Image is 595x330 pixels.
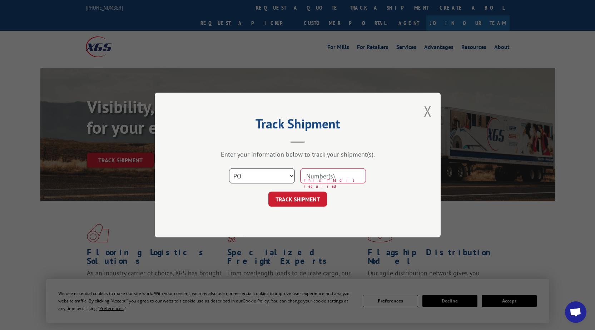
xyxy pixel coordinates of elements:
[300,168,366,183] input: Number(s)
[565,301,586,323] div: Open chat
[190,150,405,158] div: Enter your information below to track your shipment(s).
[304,177,366,189] span: This field is required
[268,192,327,207] button: TRACK SHIPMENT
[190,119,405,132] h2: Track Shipment
[424,102,432,120] button: Close modal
